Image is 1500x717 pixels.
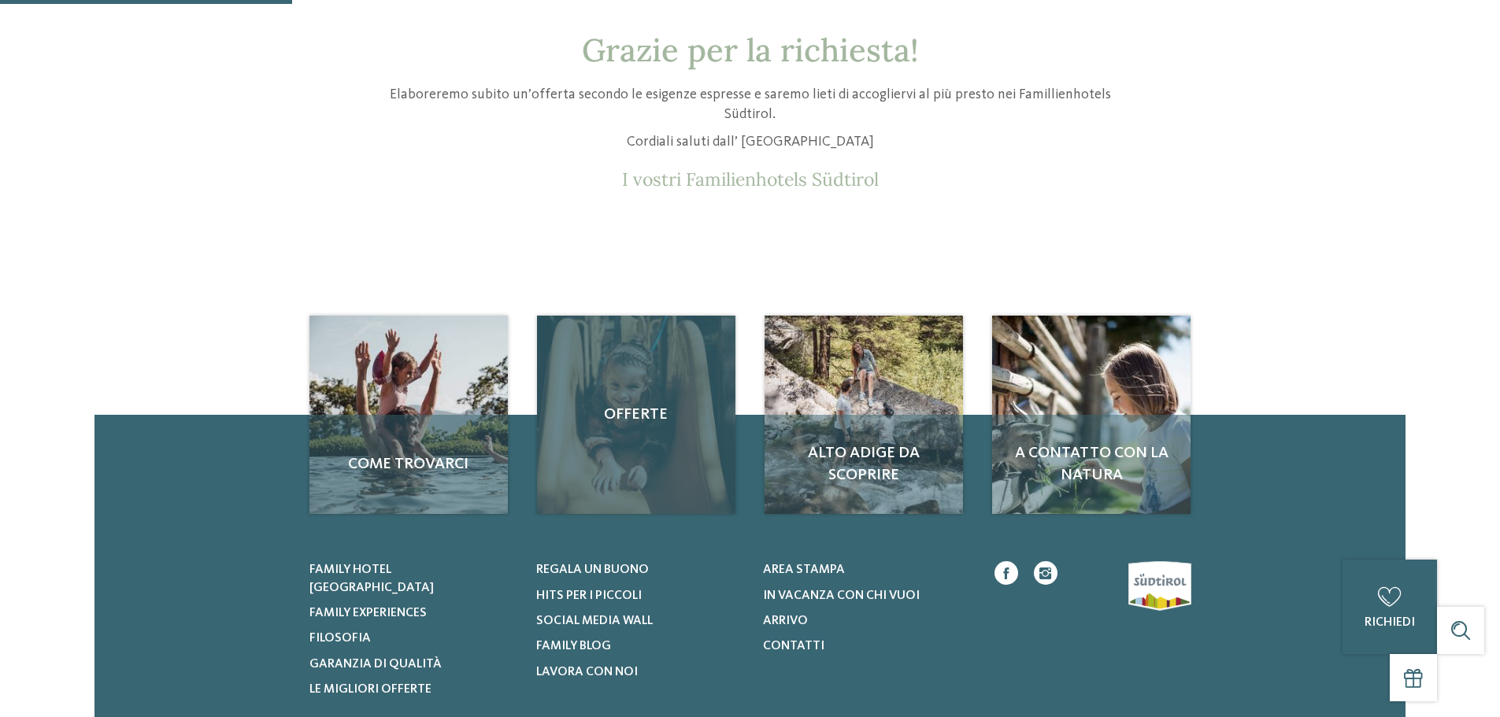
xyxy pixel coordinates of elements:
span: Hits per i piccoli [536,589,642,602]
a: Arrivo [763,612,970,630]
a: Richiesta Come trovarci [309,316,508,514]
a: Regala un buono [536,561,743,578]
span: Arrivo [763,615,808,627]
a: In vacanza con chi vuoi [763,587,970,604]
span: Social Media Wall [536,615,653,627]
a: Hits per i piccoli [536,587,743,604]
span: Family Blog [536,640,611,652]
span: Family hotel [GEOGRAPHIC_DATA] [309,564,434,593]
span: Le migliori offerte [309,683,431,696]
span: Family experiences [309,607,427,619]
span: In vacanza con chi vuoi [763,589,920,602]
span: richiedi [1365,616,1415,629]
span: Filosofia [309,632,371,645]
a: Area stampa [763,561,970,578]
span: Area stampa [763,564,845,576]
a: Social Media Wall [536,612,743,630]
a: Family Blog [536,638,743,655]
p: Elaboreremo subito un’offerta secondo le esigenze espresse e saremo lieti di accogliervi al più p... [376,85,1124,124]
span: Offerte [553,404,720,426]
p: Cordiali saluti dall’ [GEOGRAPHIC_DATA] [376,132,1124,152]
a: Richiesta A contatto con la natura [992,316,1191,514]
span: Garanzia di qualità [309,658,442,671]
a: Family hotel [GEOGRAPHIC_DATA] [309,561,517,597]
a: richiedi [1343,560,1437,654]
img: Richiesta [765,316,963,514]
span: Contatti [763,640,824,652]
img: Richiesta [309,316,508,514]
a: Garanzia di qualità [309,656,517,673]
a: Family experiences [309,604,517,622]
span: Alto Adige da scoprire [780,442,947,486]
a: Lavora con noi [536,663,743,681]
a: Richiesta Alto Adige da scoprire [765,316,963,514]
a: Richiesta Offerte [537,316,735,514]
p: I vostri Familienhotels Südtirol [376,168,1124,190]
span: Lavora con noi [536,666,638,678]
span: Come trovarci [325,453,492,475]
span: Grazie per la richiesta! [582,30,919,70]
img: Richiesta [992,316,1191,514]
a: Le migliori offerte [309,681,517,698]
a: Filosofia [309,630,517,647]
span: A contatto con la natura [1008,442,1175,486]
a: Contatti [763,638,970,655]
span: Regala un buono [536,564,649,576]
